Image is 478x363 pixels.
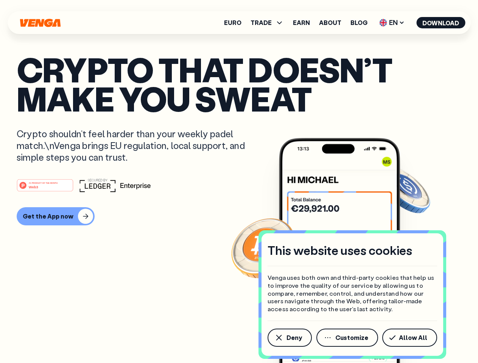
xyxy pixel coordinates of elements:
img: flag-uk [379,19,387,26]
h4: This website uses cookies [268,242,412,258]
span: TRADE [251,18,284,27]
span: EN [377,17,407,29]
button: Get the App now [17,207,95,225]
a: Earn [293,20,310,26]
button: Download [416,17,465,28]
p: Crypto that doesn’t make you sweat [17,55,461,113]
span: TRADE [251,20,272,26]
a: About [319,20,341,26]
a: Blog [350,20,367,26]
a: Euro [224,20,241,26]
a: Get the App now [17,207,461,225]
button: Customize [316,329,378,347]
span: Deny [286,335,302,341]
a: #1 PRODUCT OF THE MONTHWeb3 [17,183,73,193]
span: Customize [335,335,368,341]
img: Bitcoin [230,214,298,282]
button: Deny [268,329,312,347]
tspan: Web3 [29,185,38,189]
p: Venga uses both own and third-party cookies that help us to improve the quality of our service by... [268,274,437,313]
p: Crypto shouldn’t feel harder than your weekly padel match.\nVenga brings EU regulation, local sup... [17,128,256,163]
div: Get the App now [23,213,73,220]
svg: Home [19,19,61,27]
span: Allow All [399,335,427,341]
tspan: #1 PRODUCT OF THE MONTH [29,181,58,184]
button: Allow All [382,329,437,347]
img: USDC coin [377,163,432,217]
